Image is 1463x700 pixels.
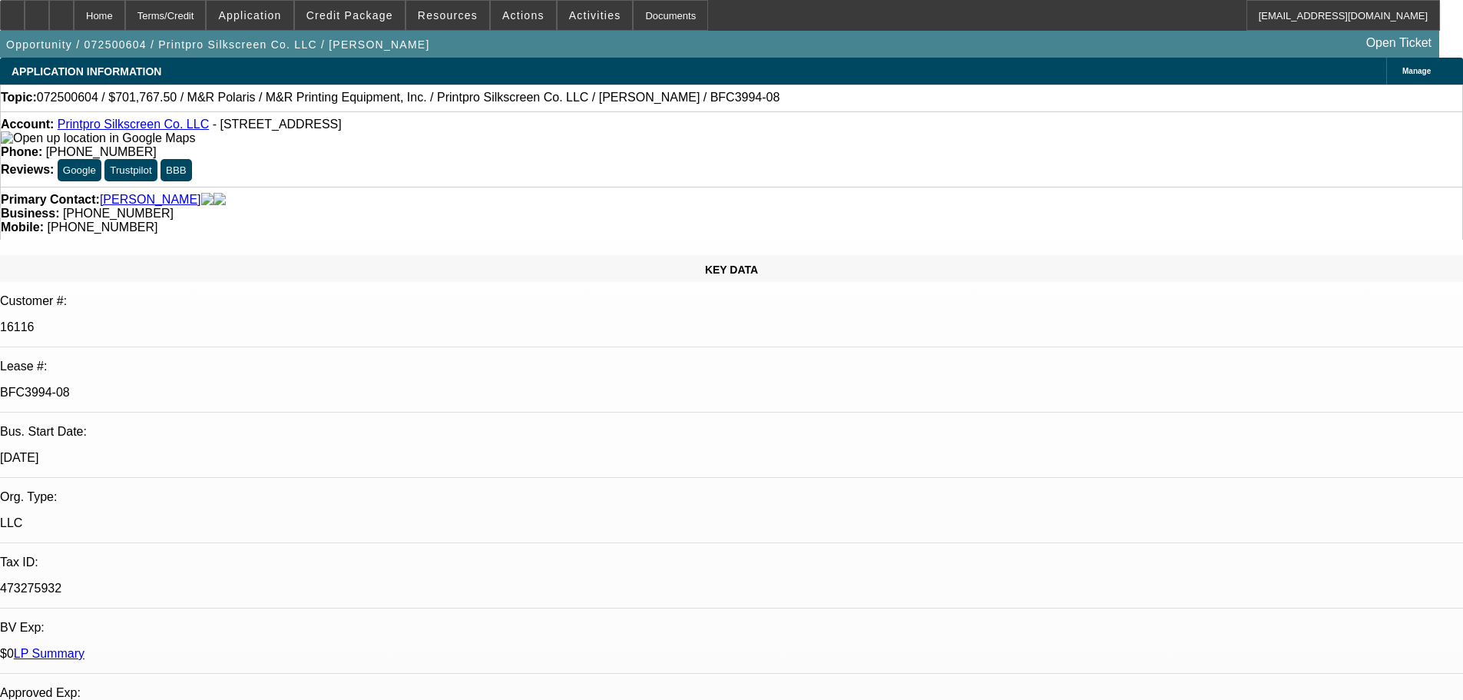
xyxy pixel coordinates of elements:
span: KEY DATA [705,264,758,276]
span: Credit Package [306,9,393,22]
span: Manage [1402,67,1431,75]
span: APPLICATION INFORMATION [12,65,161,78]
a: Open Ticket [1360,30,1438,56]
button: Trustpilot [104,159,157,181]
a: LP Summary [14,647,84,660]
span: Resources [418,9,478,22]
span: Opportunity / 072500604 / Printpro Silkscreen Co. LLC / [PERSON_NAME] [6,38,430,51]
strong: Mobile: [1,221,44,234]
a: Printpro Silkscreen Co. LLC [58,118,209,131]
span: Actions [502,9,544,22]
img: facebook-icon.png [201,193,213,207]
button: Google [58,159,101,181]
span: - [STREET_ADDRESS] [213,118,342,131]
strong: Account: [1,118,54,131]
img: Open up location in Google Maps [1,131,195,145]
a: [PERSON_NAME] [100,193,201,207]
button: Application [207,1,293,30]
img: linkedin-icon.png [213,193,226,207]
span: [PHONE_NUMBER] [63,207,174,220]
span: [PHONE_NUMBER] [47,221,157,234]
span: Activities [569,9,621,22]
span: [PHONE_NUMBER] [46,145,157,158]
button: Resources [406,1,489,30]
span: Application [218,9,281,22]
button: Activities [558,1,633,30]
strong: Business: [1,207,59,220]
strong: Phone: [1,145,42,158]
button: BBB [161,159,192,181]
span: 072500604 / $701,767.50 / M&R Polaris / M&R Printing Equipment, Inc. / Printpro Silkscreen Co. LL... [37,91,780,105]
strong: Primary Contact: [1,193,100,207]
a: View Google Maps [1,131,195,144]
strong: Reviews: [1,163,54,176]
strong: Topic: [1,91,37,105]
button: Credit Package [295,1,405,30]
button: Actions [491,1,556,30]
